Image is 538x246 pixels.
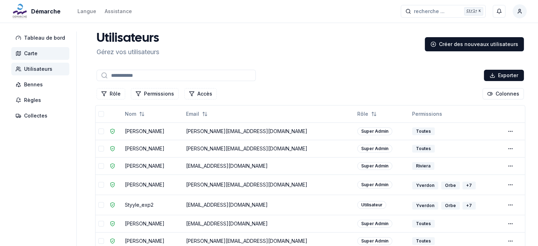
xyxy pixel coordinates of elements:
[482,88,524,99] button: Cocher les colonnes
[11,63,72,75] a: Utilisateurs
[505,160,516,172] button: Open menu
[122,195,183,215] td: Styyle_exp2
[11,47,72,60] a: Carte
[98,202,104,208] button: Sélectionner la ligne
[412,110,499,118] div: Permissions
[357,220,392,228] div: Super Admin
[463,199,475,212] button: +7
[462,182,476,189] div: + 7
[412,145,435,153] div: Toutes
[353,108,381,120] button: Not sorted. Click to sort ascending.
[412,182,438,189] div: Yverdon
[98,221,104,227] button: Sélectionner la ligne
[425,37,524,51] a: Créer des nouveaux utilisateurs
[183,215,354,232] td: [EMAIL_ADDRESS][DOMAIN_NAME]
[98,111,104,117] button: Tout sélectionner
[24,50,37,57] span: Carte
[412,162,434,170] div: Riviera
[24,65,52,73] span: Utilisateurs
[122,215,183,232] td: [PERSON_NAME]
[184,88,217,99] button: Filtrer les lignes
[131,88,179,99] button: Filtrer les lignes
[357,127,392,135] div: Super Admin
[505,218,516,229] button: Open menu
[77,7,96,16] button: Langue
[183,157,354,175] td: [EMAIL_ADDRESS][DOMAIN_NAME]
[24,97,41,104] span: Règles
[505,179,516,190] button: Open menu
[357,145,392,153] div: Super Admin
[98,163,104,169] button: Sélectionner la ligne
[11,32,72,44] a: Tableau de bord
[31,7,60,16] span: Démarche
[11,109,72,122] a: Collectes
[105,7,132,16] a: Assistance
[357,201,386,209] div: Utilisateur
[186,110,199,118] span: Email
[24,81,43,88] span: Bennes
[183,122,354,140] td: [PERSON_NAME][EMAIL_ADDRESS][DOMAIN_NAME]
[401,5,486,18] button: recherche ...Ctrl+K
[24,34,65,41] span: Tableau de bord
[11,94,72,107] a: Règles
[441,202,460,210] div: Orbe
[505,199,516,211] button: Open menu
[11,78,72,91] a: Bennes
[441,182,460,189] div: Orbe
[183,175,354,195] td: [PERSON_NAME][EMAIL_ADDRESS][DOMAIN_NAME]
[11,7,63,16] a: Démarche
[412,237,435,245] div: Toutes
[357,162,392,170] div: Super Admin
[98,146,104,151] button: Sélectionner la ligne
[77,8,96,15] div: Langue
[98,128,104,134] button: Sélectionner la ligne
[122,122,183,140] td: [PERSON_NAME]
[357,237,392,245] div: Super Admin
[98,182,104,188] button: Sélectionner la ligne
[505,126,516,137] button: Open menu
[183,195,354,215] td: [EMAIL_ADDRESS][DOMAIN_NAME]
[24,112,47,119] span: Collectes
[122,175,183,195] td: [PERSON_NAME]
[183,140,354,157] td: [PERSON_NAME][EMAIL_ADDRESS][DOMAIN_NAME]
[412,127,435,135] div: Toutes
[182,108,212,120] button: Not sorted. Click to sort ascending.
[97,47,159,57] p: Gérez vos utilisateurs
[11,3,28,20] img: Démarche Logo
[462,202,476,210] div: + 7
[484,70,524,81] button: Exporter
[412,202,438,210] div: Yverdon
[122,157,183,175] td: [PERSON_NAME]
[97,88,125,99] button: Filtrer les lignes
[463,179,475,192] button: +7
[125,110,136,118] span: Nom
[122,140,183,157] td: [PERSON_NAME]
[414,8,445,15] span: recherche ...
[505,143,516,154] button: Open menu
[357,181,392,189] div: Super Admin
[98,238,104,244] button: Sélectionner la ligne
[357,110,368,118] span: Rôle
[412,220,435,228] div: Toutes
[97,32,159,46] h1: Utilisateurs
[121,108,149,120] button: Not sorted. Click to sort ascending.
